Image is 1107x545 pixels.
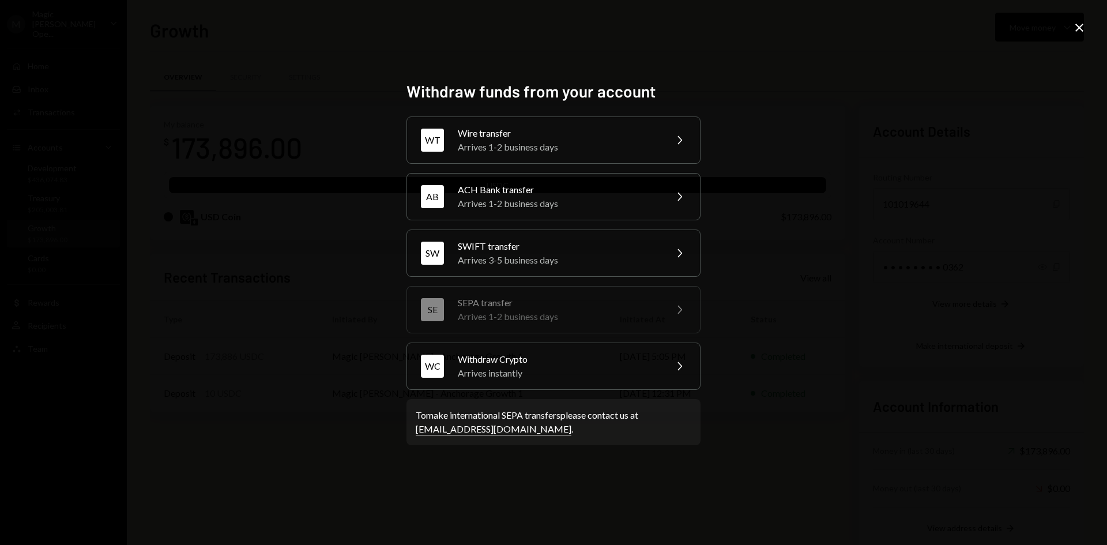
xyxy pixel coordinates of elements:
[458,253,658,267] div: Arrives 3-5 business days
[406,116,701,164] button: WTWire transferArrives 1-2 business days
[458,197,658,211] div: Arrives 1-2 business days
[458,183,658,197] div: ACH Bank transfer
[458,310,658,324] div: Arrives 1-2 business days
[406,173,701,220] button: ABACH Bank transferArrives 1-2 business days
[406,286,701,333] button: SESEPA transferArrives 1-2 business days
[421,129,444,152] div: WT
[416,423,571,435] a: [EMAIL_ADDRESS][DOMAIN_NAME]
[458,352,658,366] div: Withdraw Crypto
[421,355,444,378] div: WC
[421,298,444,321] div: SE
[406,80,701,103] h2: Withdraw funds from your account
[421,242,444,265] div: SW
[458,296,658,310] div: SEPA transfer
[406,343,701,390] button: WCWithdraw CryptoArrives instantly
[458,239,658,253] div: SWIFT transfer
[416,408,691,436] div: To make international SEPA transfers please contact us at .
[406,230,701,277] button: SWSWIFT transferArrives 3-5 business days
[458,140,658,154] div: Arrives 1-2 business days
[421,185,444,208] div: AB
[458,366,658,380] div: Arrives instantly
[458,126,658,140] div: Wire transfer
